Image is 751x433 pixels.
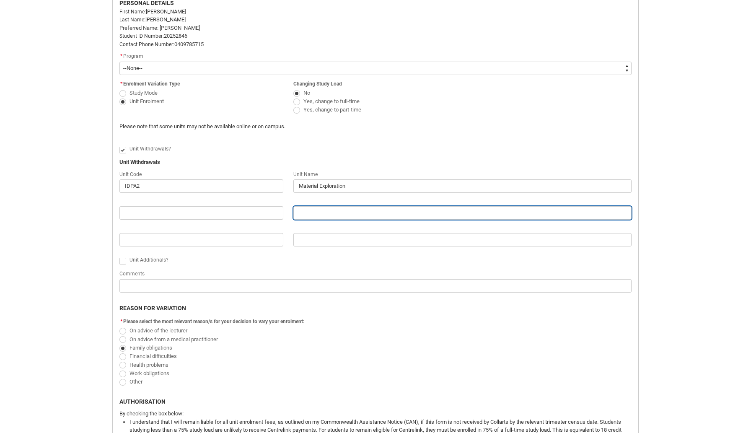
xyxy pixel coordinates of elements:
[120,53,122,59] abbr: required
[129,257,168,263] span: Unit Additionals?
[123,53,143,59] span: Program
[119,9,146,15] span: First Name:
[119,32,632,40] p: 20252846
[120,81,122,87] abbr: required
[120,319,122,324] abbr: required
[174,41,204,47] span: 0409785715
[119,271,145,277] span: Comments
[303,98,360,104] span: Yes, change to full-time
[129,90,158,96] span: Study Mode
[119,8,632,16] p: [PERSON_NAME]
[303,90,310,96] span: No
[129,362,168,368] span: Health problems
[119,122,501,131] p: Please note that some units may not be available online or on campus.
[119,171,142,177] span: Unit Code
[293,171,318,177] span: Unit Name
[123,81,180,87] span: Enrolment Variation Type
[119,41,174,47] span: Contact Phone Number:
[119,33,164,39] span: Student ID Number:
[129,353,177,359] span: Financial difficulties
[129,345,172,351] span: Family obligations
[293,81,342,87] span: Changing Study Load
[123,319,304,324] span: Please select the most relevant reason/s for your decision to vary your enrolment:
[119,410,632,418] p: By checking the box below:
[119,159,160,165] b: Unit Withdrawals
[129,146,171,152] span: Unit Withdrawals?
[119,17,145,23] span: Last Name:
[129,98,164,104] span: Unit Enrolment
[119,398,166,405] b: AUTHORISATION
[129,327,187,334] span: On advice of the lecturer
[303,106,361,113] span: Yes, change to part-time
[129,379,142,385] span: Other
[129,336,218,342] span: On advice from a medical practitioner
[129,370,169,376] span: Work obligations
[119,25,200,31] span: Preferred Name: [PERSON_NAME]
[119,16,632,24] p: [PERSON_NAME]
[119,305,186,311] b: REASON FOR VARIATION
